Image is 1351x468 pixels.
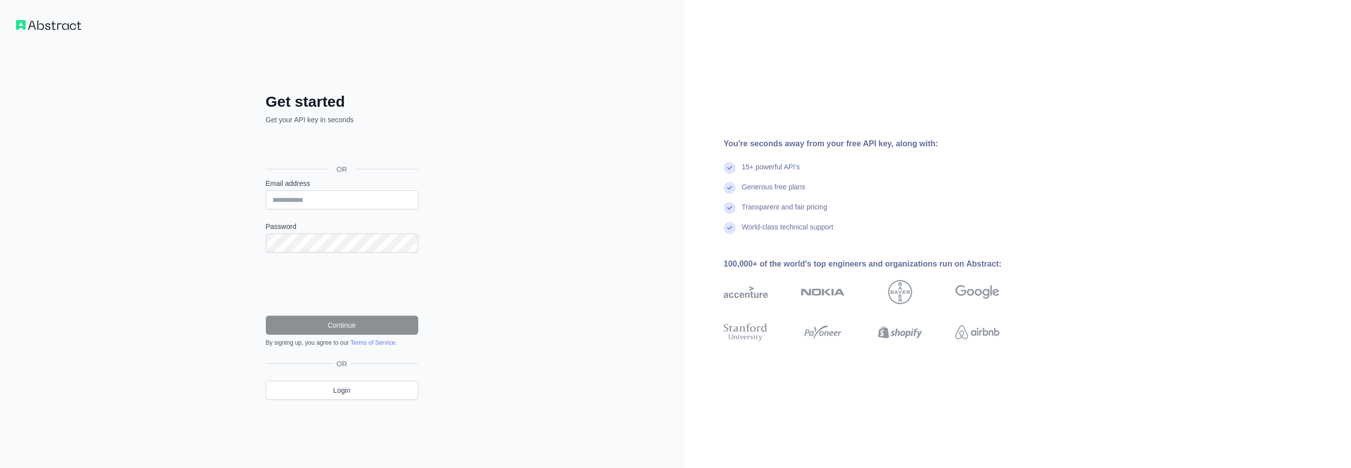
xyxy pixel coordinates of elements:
img: stanford university [724,321,768,343]
div: Transparent and fair pricing [742,202,827,222]
button: Continue [266,316,418,335]
img: payoneer [801,321,845,343]
img: bayer [888,280,912,304]
iframe: reCAPTCHA [266,265,418,304]
div: 100,000+ of the world's top engineers and organizations run on Abstract: [724,258,1032,270]
h2: Get started [266,93,418,111]
div: 15+ powerful API's [742,162,800,182]
img: accenture [724,280,768,304]
img: Workflow [16,20,81,30]
img: shopify [878,321,922,343]
img: check mark [724,162,736,174]
iframe: Sign in with Google Button [261,136,421,158]
label: Email address [266,178,418,188]
label: Password [266,221,418,231]
div: You're seconds away from your free API key, along with: [724,138,1032,150]
img: google [955,280,999,304]
img: check mark [724,182,736,194]
img: check mark [724,202,736,214]
img: check mark [724,222,736,234]
div: Generous free plans [742,182,805,202]
span: OR [328,164,355,174]
a: Login [266,381,418,400]
img: nokia [801,280,845,304]
p: Get your API key in seconds [266,115,418,125]
div: World-class technical support [742,222,833,242]
span: OR [332,359,351,369]
div: By signing up, you agree to our . [266,339,418,347]
a: Terms of Service [351,339,395,346]
img: airbnb [955,321,999,343]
